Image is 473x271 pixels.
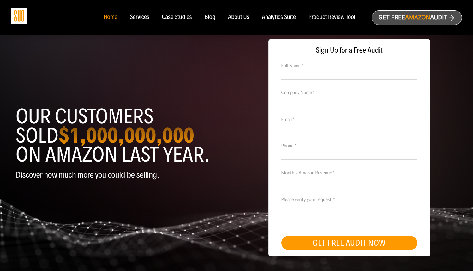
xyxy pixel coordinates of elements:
label: Monthly Amazon Revenue * [281,169,417,176]
a: Product Review Tool [308,14,355,21]
img: Sug [11,8,27,24]
input: Contact Number * [281,149,417,160]
a: About Us [228,14,249,21]
label: Email * [281,116,417,123]
a: Case Studies [162,14,192,21]
input: Monthly Amazon Revenue * [281,175,417,186]
a: Analytics Suite [262,14,296,21]
a: Home [104,14,117,21]
h1: Our customers sold on Amazon last year. [16,107,232,164]
label: Phone * [281,142,417,149]
strong: $1,000,000,000 [58,122,194,148]
input: Full Name * [281,68,417,79]
span: Sign Up for a Free Audit [275,46,424,55]
label: Full Name * [281,62,417,69]
a: Get freeAmazonAudit [372,10,462,25]
p: Discover how much more you could be selling. [16,170,232,180]
a: Services [130,14,149,21]
span: Amazon [405,14,430,21]
button: GET FREE AUDIT NOW [281,236,417,250]
iframe: reCAPTCHA [281,202,377,227]
a: Blog [205,14,216,21]
label: Company Name * [281,89,417,96]
input: Email * [281,122,417,133]
label: Please verify your request. * [281,196,417,203]
input: Company Name * [281,95,417,106]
